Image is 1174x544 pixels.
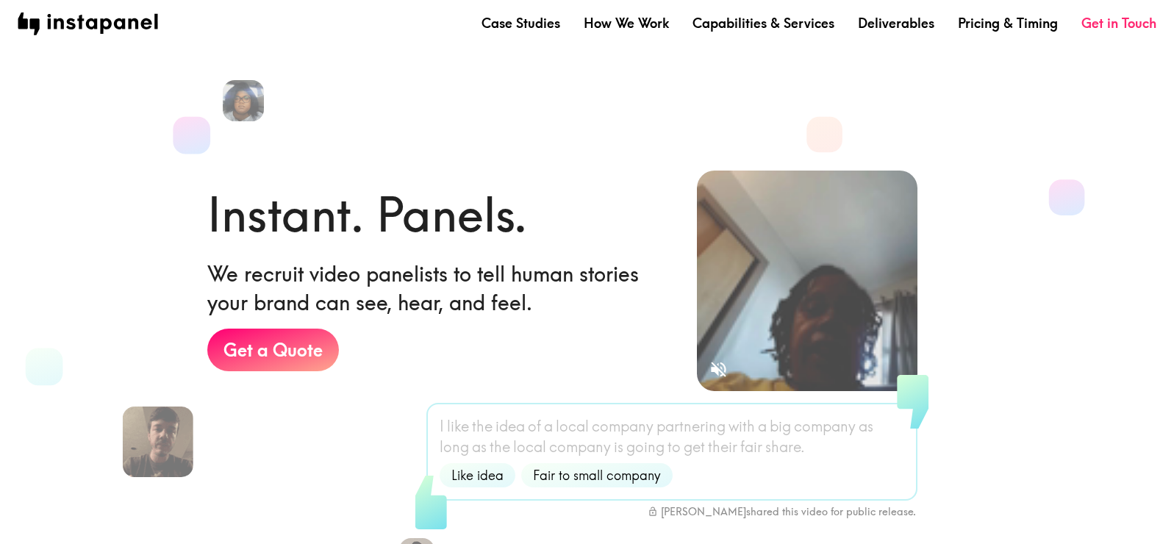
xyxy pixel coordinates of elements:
[703,354,734,385] button: Sound is off
[544,416,553,437] span: a
[656,416,726,437] span: partnering
[207,260,673,317] h6: We recruit video panelists to tell human stories your brand can see, hear, and feel.
[495,416,525,437] span: idea
[858,14,934,32] a: Deliverables
[859,416,873,437] span: as
[440,437,469,457] span: long
[490,437,510,457] span: the
[443,466,512,484] span: Like idea
[958,14,1058,32] a: Pricing & Timing
[684,437,705,457] span: get
[708,437,737,457] span: their
[648,505,916,518] div: [PERSON_NAME] shared this video for public release.
[614,437,623,457] span: is
[18,12,158,35] img: instapanel
[123,407,193,477] img: Spencer
[207,329,339,371] a: Get a Quote
[626,437,665,457] span: going
[770,416,791,437] span: big
[447,416,469,437] span: like
[513,437,546,457] span: local
[556,416,589,437] span: local
[440,416,444,437] span: I
[729,416,755,437] span: with
[528,416,541,437] span: of
[692,14,834,32] a: Capabilities & Services
[549,437,611,457] span: company
[794,416,856,437] span: company
[472,416,493,437] span: the
[584,14,669,32] a: How We Work
[765,437,805,457] span: share.
[472,437,487,457] span: as
[667,437,681,457] span: to
[592,416,654,437] span: company
[223,80,264,121] img: Cassandra
[758,416,767,437] span: a
[482,14,560,32] a: Case Studies
[207,182,527,248] h1: Instant. Panels.
[1081,14,1156,32] a: Get in Touch
[524,466,670,484] span: Fair to small company
[740,437,762,457] span: fair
